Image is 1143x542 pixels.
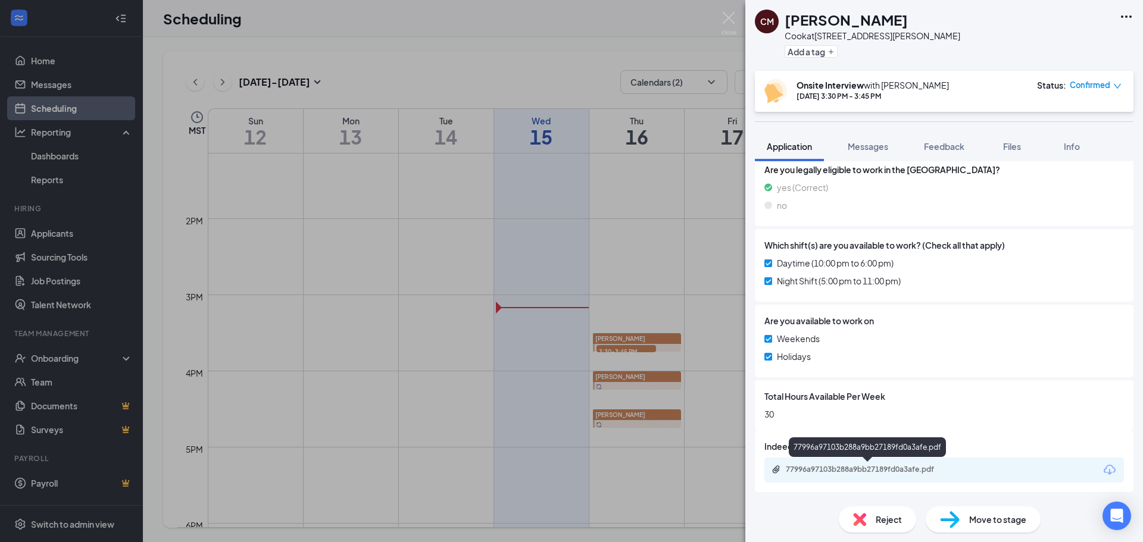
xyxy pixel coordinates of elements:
span: Night Shift (5:00 pm to 11:00 pm) [777,274,901,287]
span: Holidays [777,350,811,363]
span: yes (Correct) [777,181,828,194]
svg: Plus [827,48,835,55]
div: with [PERSON_NAME] [797,79,949,91]
span: Reject [876,513,902,526]
svg: Download [1103,463,1117,477]
a: Paperclip77996a97103b288a9bb27189fd0a3afe.pdf [772,465,964,476]
svg: Paperclip [772,465,781,474]
span: Total Hours Available Per Week [764,390,885,403]
span: Are you available to work on [764,314,874,327]
h1: [PERSON_NAME] [785,10,908,30]
button: PlusAdd a tag [785,45,838,58]
svg: Ellipses [1119,10,1133,24]
span: Info [1064,141,1080,152]
span: Messages [848,141,888,152]
div: Cook at [STREET_ADDRESS][PERSON_NAME] [785,30,960,42]
span: 30 [764,408,1124,421]
span: Weekends [777,332,820,345]
div: 77996a97103b288a9bb27189fd0a3afe.pdf [786,465,952,474]
div: [DATE] 3:30 PM - 3:45 PM [797,91,949,101]
div: Open Intercom Messenger [1103,502,1131,530]
span: Application [767,141,812,152]
span: no [777,199,787,212]
span: Daytime (10:00 pm to 6:00 pm) [777,256,894,270]
b: Onsite Interview [797,80,864,90]
div: Status : [1037,79,1066,91]
span: Files [1003,141,1021,152]
span: Move to stage [969,513,1026,526]
span: Indeed Resume [764,440,827,453]
span: Confirmed [1070,79,1110,91]
span: down [1113,82,1122,90]
div: CM [760,15,774,27]
span: Are you legally eligible to work in the [GEOGRAPHIC_DATA]? [764,163,1124,176]
span: Feedback [924,141,964,152]
span: Which shift(s) are you available to work? (Check all that apply) [764,239,1005,252]
div: 77996a97103b288a9bb27189fd0a3afe.pdf [789,437,946,457]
